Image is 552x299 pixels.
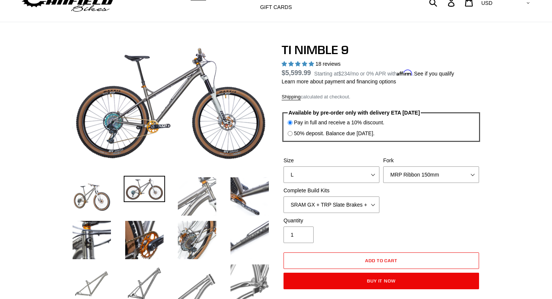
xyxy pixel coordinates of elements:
a: GIFT CARDS [256,2,296,12]
img: Load image into Gallery viewer, TI NIMBLE 9 [229,219,270,261]
label: Pay in full and receive a 10% discount. [294,119,384,127]
h1: TI NIMBLE 9 [282,43,481,57]
span: Add to cart [365,258,398,263]
a: Learn more about payment and financing options [282,79,396,85]
p: Starting at /mo or 0% APR with . [314,68,454,78]
div: calculated at checkout. [282,93,481,101]
img: Load image into Gallery viewer, TI NIMBLE 9 [124,219,165,261]
legend: Available by pre-order only with delivery ETA [DATE] [288,109,421,117]
img: Load image into Gallery viewer, TI NIMBLE 9 [71,176,112,217]
label: Fork [383,157,479,165]
label: Quantity [284,217,379,225]
label: Complete Build Kits [284,187,379,195]
a: See if you qualify - Learn more about Affirm Financing (opens in modal) [414,71,454,77]
span: $234 [338,71,350,77]
img: Load image into Gallery viewer, TI NIMBLE 9 [124,176,165,202]
img: Load image into Gallery viewer, TI NIMBLE 9 [176,176,218,217]
span: GIFT CARDS [260,4,292,11]
a: Shipping [282,94,301,100]
img: Load image into Gallery viewer, TI NIMBLE 9 [71,219,112,261]
button: Add to cart [284,252,479,269]
img: Load image into Gallery viewer, TI NIMBLE 9 [229,176,270,217]
span: 18 reviews [315,61,341,67]
span: $5,599.99 [282,69,311,77]
span: Affirm [397,69,412,76]
button: Buy it now [284,273,479,289]
label: Size [284,157,379,165]
span: 4.89 stars [282,61,315,67]
img: Load image into Gallery viewer, TI NIMBLE 9 [176,219,218,261]
label: 50% deposit. Balance due [DATE]. [294,130,375,137]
